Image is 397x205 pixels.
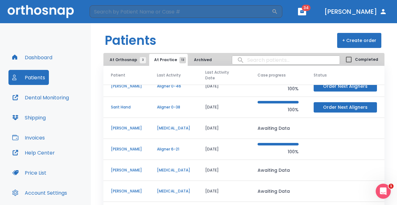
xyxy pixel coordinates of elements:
button: Order Next Aligners [314,102,377,113]
p: Awaiting Data [258,187,299,195]
input: Search by Patient Name or Case # [90,5,272,18]
input: search [232,54,340,66]
td: [DATE] [198,76,250,97]
span: Case progress [258,72,286,78]
span: At Practice [154,57,183,63]
span: 3 [140,57,146,63]
p: Aligner 0-46 [157,83,190,89]
span: Status [314,72,327,78]
iframe: Intercom live chat [376,184,391,199]
span: Last Activity Date [205,70,238,81]
p: [PERSON_NAME] [111,83,142,89]
button: Help Center [8,145,59,160]
p: [MEDICAL_DATA] [157,125,190,131]
p: 100% [258,106,299,113]
span: Archived [194,57,217,63]
span: Completed [355,57,378,62]
p: Awaiting Data [258,166,299,174]
button: Dashboard [8,50,56,65]
div: tabs [105,54,214,66]
h1: Patients [105,31,156,50]
button: + Create order [337,33,381,48]
p: Sarit Hand [111,104,142,110]
span: 34 [302,5,311,11]
button: Order Next Aligners [314,81,377,92]
span: Patient [111,72,125,78]
td: [DATE] [198,118,250,139]
span: 13 [180,57,186,63]
p: [PERSON_NAME] [111,188,142,194]
span: 1 [389,184,394,189]
button: Dental Monitoring [8,90,73,105]
td: [DATE] [198,181,250,202]
td: [DATE] [198,97,250,118]
button: Price List [8,165,50,180]
button: [PERSON_NAME] [322,6,389,17]
p: [PERSON_NAME] [111,125,142,131]
span: Last Activity [157,72,181,78]
button: Invoices [8,130,49,145]
button: Shipping [8,110,50,125]
p: Aligner 0-38 [157,104,190,110]
img: Orthosnap [8,5,74,18]
button: Patients [8,70,49,85]
td: [DATE] [198,160,250,181]
p: Awaiting Data [258,124,299,132]
p: 100% [258,148,299,155]
span: 3 [214,57,221,63]
button: Account Settings [8,185,71,200]
p: [PERSON_NAME] [111,146,142,152]
p: [MEDICAL_DATA] [157,167,190,173]
td: [DATE] [198,139,250,160]
p: Aligner 6-21 [157,146,190,152]
p: [PERSON_NAME] [111,167,142,173]
p: [MEDICAL_DATA] [157,188,190,194]
p: 100% [258,85,299,92]
span: At Orthosnap [110,57,143,63]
